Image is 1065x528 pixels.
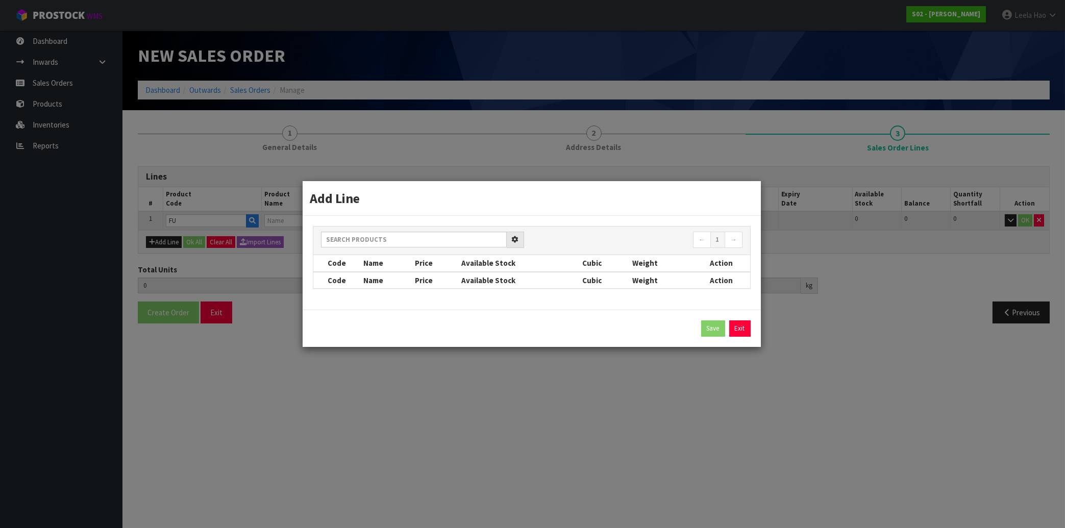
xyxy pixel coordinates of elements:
th: Name [361,255,412,271]
th: Price [412,255,459,271]
th: Cubic [580,255,630,271]
a: → [725,232,742,248]
th: Available Stock [459,272,580,288]
th: Name [361,272,412,288]
th: Price [412,272,459,288]
h3: Add Line [310,189,753,208]
input: Search products [321,232,507,247]
a: Exit [729,320,751,337]
nav: Page navigation [539,232,742,249]
th: Weight [630,272,693,288]
th: Available Stock [459,255,580,271]
th: Cubic [580,272,630,288]
button: Save [701,320,725,337]
th: Action [692,255,750,271]
th: Code [313,255,361,271]
a: 1 [710,232,725,248]
a: ← [693,232,711,248]
th: Code [313,272,361,288]
th: Weight [630,255,693,271]
th: Action [692,272,750,288]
